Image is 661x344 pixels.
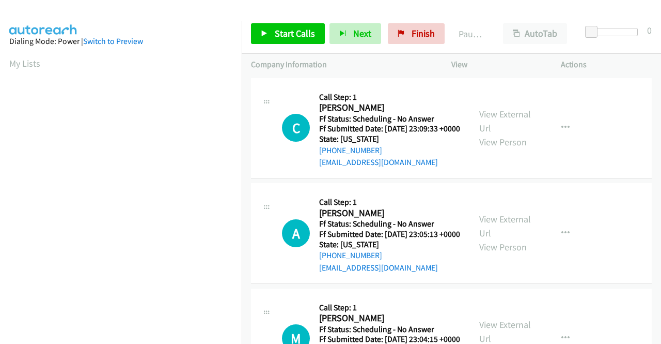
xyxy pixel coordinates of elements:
[319,250,382,260] a: [PHONE_NUMBER]
[319,124,460,134] h5: Ff Submitted Date: [DATE] 23:09:33 +0000
[353,27,371,39] span: Next
[459,27,484,41] p: Paused
[275,27,315,39] span: Start Calls
[479,241,527,253] a: View Person
[319,229,460,240] h5: Ff Submitted Date: [DATE] 23:05:13 +0000
[282,219,310,247] div: The call is yet to be attempted
[282,219,310,247] h1: A
[479,136,527,148] a: View Person
[319,324,460,335] h5: Ff Status: Scheduling - No Answer
[319,303,460,313] h5: Call Step: 1
[503,23,567,44] button: AutoTab
[319,197,460,207] h5: Call Step: 1
[319,207,459,219] h2: [PERSON_NAME]
[479,213,531,239] a: View External Url
[451,58,542,71] p: View
[319,240,460,250] h5: State: [US_STATE]
[561,58,652,71] p: Actions
[319,102,459,114] h2: [PERSON_NAME]
[9,35,232,48] div: Dialing Mode: Power |
[319,157,438,167] a: [EMAIL_ADDRESS][DOMAIN_NAME]
[319,114,460,124] h5: Ff Status: Scheduling - No Answer
[329,23,381,44] button: Next
[282,114,310,142] h1: C
[388,23,445,44] a: Finish
[479,108,531,134] a: View External Url
[9,57,40,69] a: My Lists
[412,27,435,39] span: Finish
[319,134,460,144] h5: State: [US_STATE]
[319,219,460,229] h5: Ff Status: Scheduling - No Answer
[319,312,459,324] h2: [PERSON_NAME]
[282,114,310,142] div: The call is yet to be attempted
[319,92,460,102] h5: Call Step: 1
[319,263,438,273] a: [EMAIL_ADDRESS][DOMAIN_NAME]
[251,23,325,44] a: Start Calls
[590,28,638,36] div: Delay between calls (in seconds)
[251,58,433,71] p: Company Information
[647,23,652,37] div: 0
[319,145,382,155] a: [PHONE_NUMBER]
[83,36,143,46] a: Switch to Preview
